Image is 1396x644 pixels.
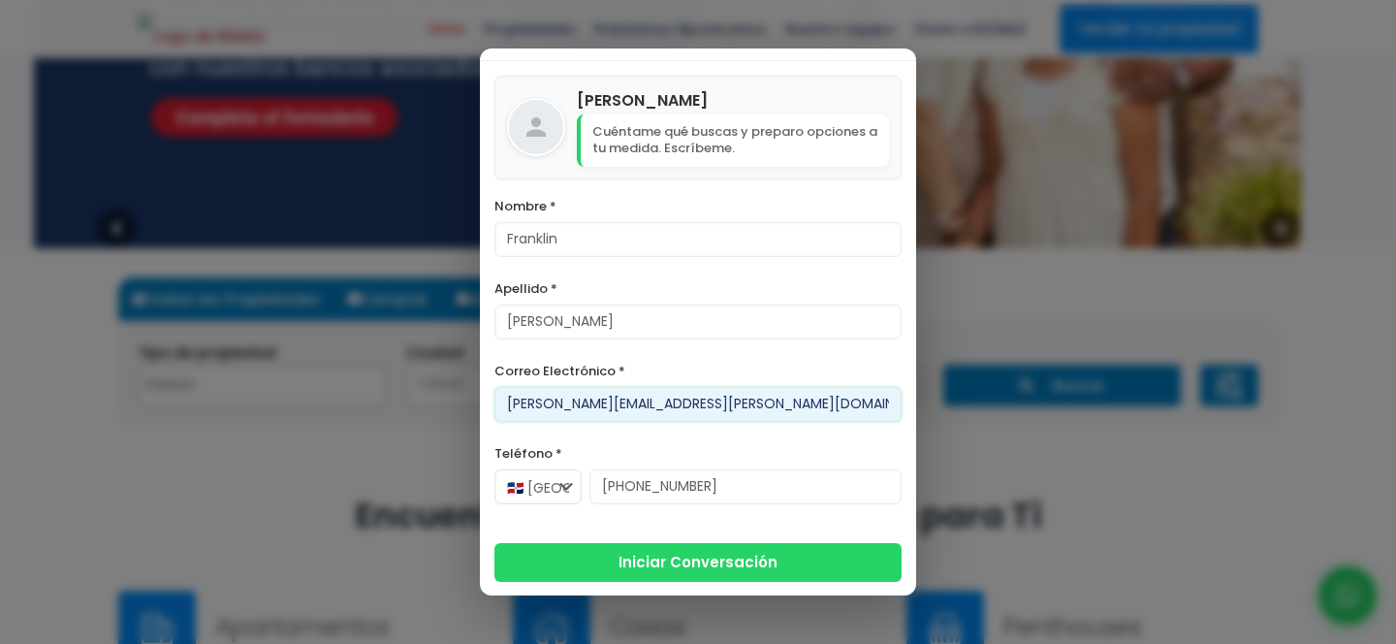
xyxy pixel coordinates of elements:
label: Nombre * [494,194,902,218]
input: 123-456-7890 [589,469,902,504]
h4: [PERSON_NAME] [577,88,889,113]
label: Apellido * [494,276,902,301]
button: Iniciar Conversación [494,543,902,582]
p: Cuéntame qué buscas y preparo opciones a tu medida. Escríbeme. [577,114,889,167]
label: Teléfono * [494,441,902,466]
span: × [885,25,902,48]
label: Correo Electrónico * [494,359,902,383]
